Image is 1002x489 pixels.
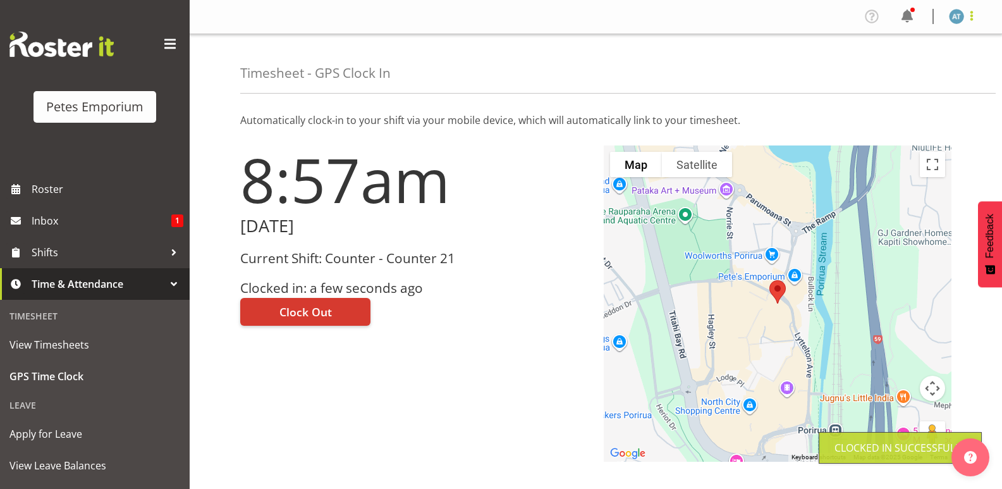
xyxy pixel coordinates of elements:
[32,180,183,199] span: Roster
[240,145,589,214] h1: 8:57am
[607,445,649,462] a: Open this area in Google Maps (opens a new window)
[240,66,391,80] h4: Timesheet - GPS Clock In
[920,376,945,401] button: Map camera controls
[3,450,186,481] a: View Leave Balances
[3,303,186,329] div: Timesheet
[920,152,945,177] button: Toggle fullscreen view
[240,113,951,128] p: Automatically clock-in to your shift via your mobile device, which will automatically link to you...
[32,243,164,262] span: Shifts
[9,424,180,443] span: Apply for Leave
[834,440,966,455] div: Clocked in Successfully
[607,445,649,462] img: Google
[920,421,945,447] button: Drag Pegman onto the map to open Street View
[171,214,183,227] span: 1
[3,418,186,450] a: Apply for Leave
[240,298,370,326] button: Clock Out
[279,304,332,320] span: Clock Out
[240,216,589,236] h2: [DATE]
[3,329,186,361] a: View Timesheets
[964,451,977,464] img: help-xxl-2.png
[3,361,186,392] a: GPS Time Clock
[662,152,732,177] button: Show satellite imagery
[3,392,186,418] div: Leave
[9,456,180,475] span: View Leave Balances
[32,211,171,230] span: Inbox
[9,32,114,57] img: Rosterit website logo
[46,97,144,116] div: Petes Emporium
[978,201,1002,287] button: Feedback - Show survey
[791,453,846,462] button: Keyboard shortcuts
[984,214,996,258] span: Feedback
[240,251,589,266] h3: Current Shift: Counter - Counter 21
[949,9,964,24] img: alex-micheal-taniwha5364.jpg
[9,367,180,386] span: GPS Time Clock
[610,152,662,177] button: Show street map
[9,335,180,354] span: View Timesheets
[240,281,589,295] h3: Clocked in: a few seconds ago
[32,275,164,294] span: Time & Attendance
